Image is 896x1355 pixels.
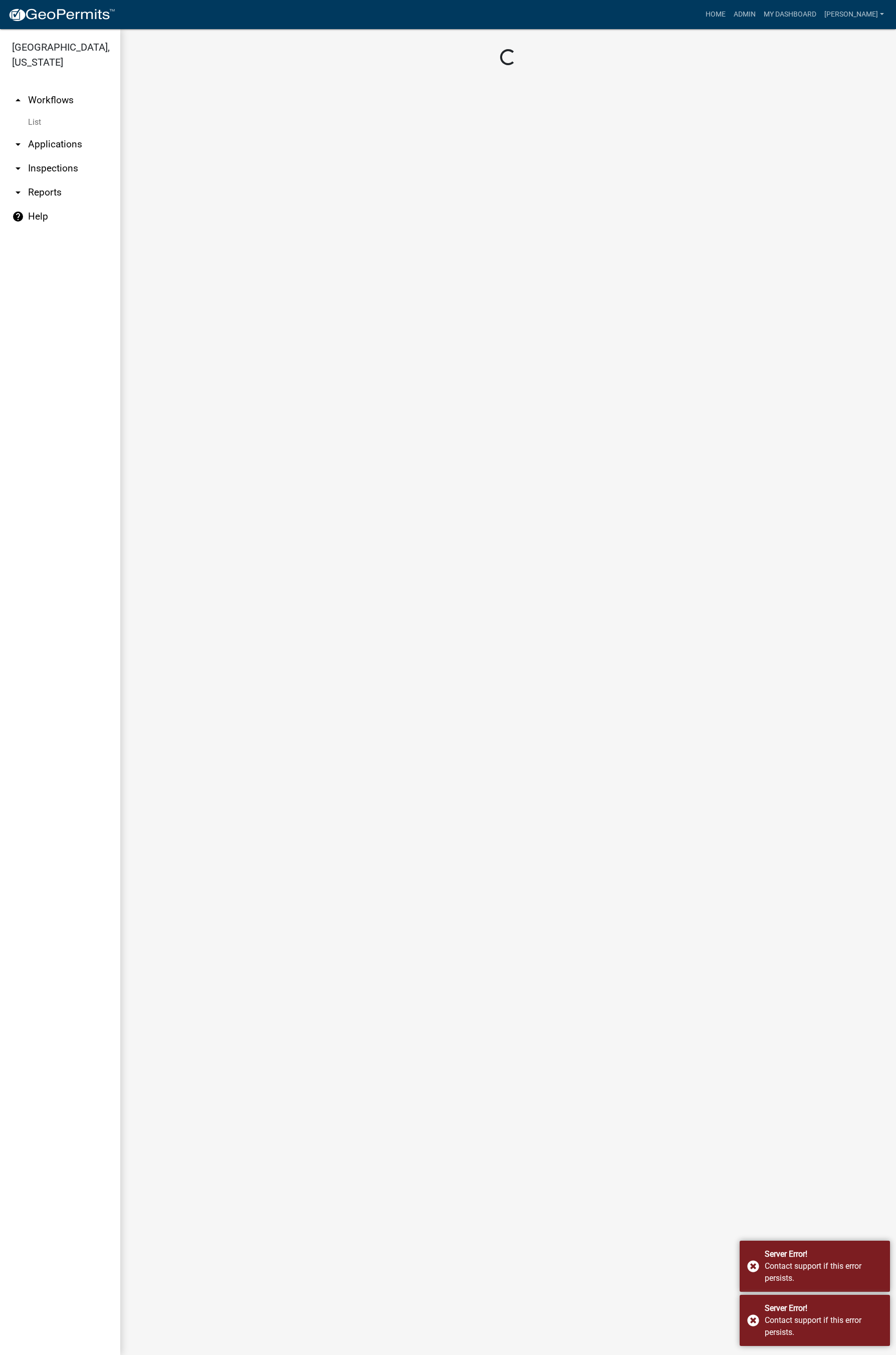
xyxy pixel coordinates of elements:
div: Contact support if this error persists. [765,1260,882,1284]
i: help [12,211,24,223]
a: My Dashboard [760,5,820,24]
i: arrow_drop_up [12,94,24,106]
i: arrow_drop_down [12,186,24,199]
div: Server Error! [765,1302,882,1314]
a: Home [702,5,730,24]
a: Admin [730,5,760,24]
div: Contact support if this error persists. [765,1314,882,1338]
div: Server Error! [765,1248,882,1260]
i: arrow_drop_down [12,162,24,174]
i: arrow_drop_down [12,138,24,150]
a: [PERSON_NAME] [820,5,888,24]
